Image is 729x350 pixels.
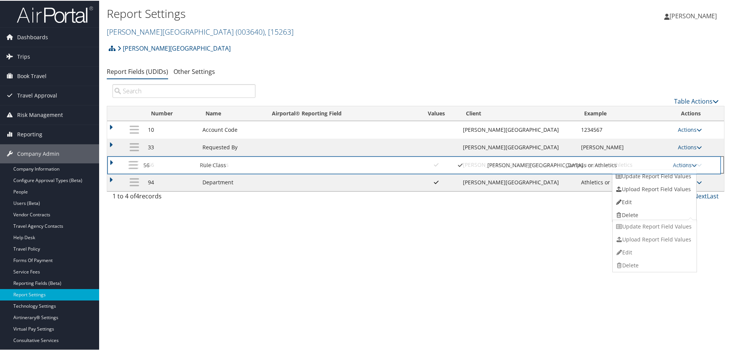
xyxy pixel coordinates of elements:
td: [PERSON_NAME] [577,138,674,155]
a: Update Report Field Values [612,169,695,182]
td: 10 [144,120,199,138]
img: airportal-logo.png [17,5,93,23]
a: Other Settings [173,67,215,75]
td: Campus or Athletics [562,156,669,173]
span: Book Travel [17,66,47,85]
a: Update Report Field Values [613,219,695,232]
td: [PERSON_NAME][GEOGRAPHIC_DATA] [459,138,577,155]
span: Reporting [17,124,42,143]
a: Delete [613,258,695,271]
td: [PERSON_NAME][GEOGRAPHIC_DATA] [459,173,577,190]
a: [PERSON_NAME][GEOGRAPHIC_DATA] [117,40,231,55]
h1: Report Settings [107,5,519,21]
a: Table Actions [674,96,719,105]
input: Search [112,83,255,97]
td: Rule Class [196,156,267,173]
th: Client [459,105,577,120]
a: Edit [613,245,695,258]
a: [PERSON_NAME] [664,4,724,27]
span: Risk Management [17,105,63,124]
span: Trips [17,46,30,66]
span: 4 [136,191,139,200]
td: [PERSON_NAME][GEOGRAPHIC_DATA] [459,120,577,138]
a: Edit [612,195,695,208]
div: 1 to 4 of records [112,191,255,204]
th: Values [413,105,459,120]
td: Athletics or Campus [577,173,674,190]
span: Company Admin [17,144,59,163]
a: Upload Report Field Values [613,232,695,245]
th: Actions [674,105,724,120]
a: [PERSON_NAME][GEOGRAPHIC_DATA] [107,26,294,36]
a: Upload Report Field Values [612,182,695,195]
a: Actions [678,143,702,150]
td: [PERSON_NAME][GEOGRAPHIC_DATA] [483,156,562,173]
a: Delete [612,208,695,221]
a: Actions [673,161,697,168]
a: Report Fields (UDIDs) [107,67,168,75]
span: , [ 15263 ] [265,26,294,36]
a: Actions [678,125,702,133]
span: ( 003640 ) [236,26,265,36]
th: Example [577,105,674,120]
td: 33 [144,138,199,155]
span: Travel Approval [17,85,57,104]
td: Requested By [199,138,265,155]
th: : activate to sort column descending [125,105,144,120]
td: Account Code [199,120,265,138]
th: Name [199,105,265,120]
th: Airportal&reg; Reporting Field [265,105,413,120]
span: Dashboards [17,27,48,46]
td: 1234567 [577,120,674,138]
td: 94 [144,173,199,190]
td: 56 [140,156,196,173]
td: Department [199,173,265,190]
a: Next [694,191,707,200]
a: Last [707,191,719,200]
th: Number [144,105,199,120]
span: [PERSON_NAME] [670,11,717,19]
